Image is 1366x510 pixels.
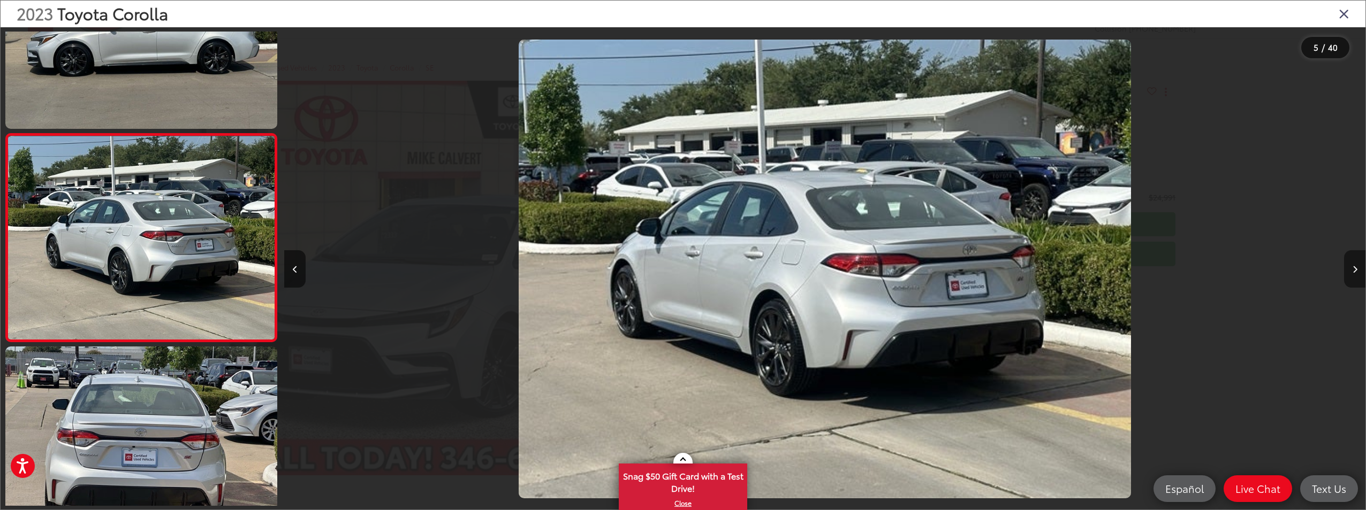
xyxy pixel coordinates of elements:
[1328,41,1338,53] span: 40
[1307,482,1352,495] span: Text Us
[620,465,746,497] span: Snag $50 Gift Card with a Test Drive!
[1153,475,1216,502] a: Español
[5,136,277,339] img: 2023 Toyota Corolla SE
[1300,475,1358,502] a: Text Us
[1321,44,1326,51] span: /
[17,2,53,25] span: 2023
[284,40,1365,499] div: 2023 Toyota Corolla SE 4
[1314,41,1318,53] span: 5
[1339,6,1349,20] i: Close gallery
[519,40,1132,499] img: 2023 Toyota Corolla SE
[1230,482,1286,495] span: Live Chat
[1160,482,1209,495] span: Español
[284,250,306,288] button: Previous image
[57,2,168,25] span: Toyota Corolla
[1224,475,1292,502] a: Live Chat
[1344,250,1365,288] button: Next image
